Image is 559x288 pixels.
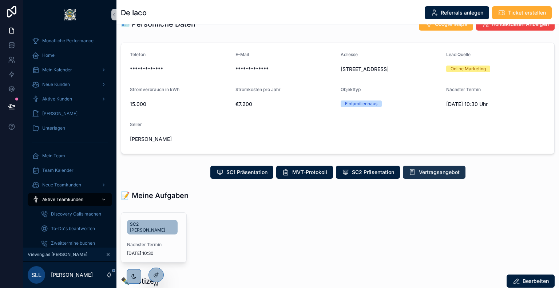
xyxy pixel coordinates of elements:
button: MVT-Protokoll [276,166,333,179]
span: Seller [130,122,142,127]
span: [DATE] 10:30 Uhr [446,100,546,108]
span: SC2 Präsentation [352,169,394,176]
span: Telefon [130,52,146,57]
a: Unterlagen [28,122,112,135]
a: [PERSON_NAME] [28,107,112,120]
a: Aktive Teamkunden [28,193,112,206]
span: [PERSON_NAME] [130,135,230,143]
a: SC2 [PERSON_NAME] [127,220,178,234]
span: MVT-Protokoll [292,169,327,176]
span: Aktive Kunden [42,96,72,102]
span: [PERSON_NAME] [42,111,78,117]
button: SC1 Präsentation [210,166,273,179]
img: App logo [64,9,76,20]
span: Referrals anlegen [441,9,483,16]
button: Bearbeiten [507,275,555,288]
p: [PERSON_NAME] [51,271,93,279]
span: Neue Teamkunden [42,182,81,188]
button: Ticket erstellen [492,6,552,19]
span: SC1 Präsentation [226,169,267,176]
span: E-Mail [235,52,249,57]
span: Lead Quelle [446,52,471,57]
span: €7.200 [235,100,335,108]
div: Einfamilienhaus [345,100,377,107]
span: Mein Team [42,153,65,159]
a: Discovery Calls machen [36,208,112,221]
span: Adresse [341,52,358,57]
h1: ✒️ Notizen [121,276,159,286]
button: SC2 Präsentation [336,166,400,179]
button: Vertragsangebot [403,166,465,179]
a: Mein Kalender [28,63,112,76]
a: Neue Teamkunden [28,178,112,192]
span: SC2 [PERSON_NAME] [130,221,175,233]
h1: 📝 Meine Aufgaben [121,190,189,201]
span: Unterlagen [42,125,65,131]
a: Home [28,49,112,62]
span: Stromverbrauch in kWh [130,87,179,92]
span: Zweittermine buchen [51,240,95,246]
button: Referrals anlegen [425,6,489,19]
span: Nächster Termin [127,242,181,248]
span: Ticket erstellen [508,9,546,16]
span: Vertragsangebot [419,169,460,176]
span: Objekttyp [341,87,361,92]
span: Monatliche Performance [42,38,94,44]
a: To-Do's beantworten [36,222,112,235]
span: Discovery Calls machen [51,211,101,217]
a: Zweittermine buchen [36,237,112,250]
span: 15.000 [130,100,230,108]
span: Bearbeiten [523,277,549,285]
a: Monatliche Performance [28,34,112,47]
a: Team Kalender [28,164,112,177]
div: scrollable content [23,29,116,248]
span: Aktive Teamkunden [42,197,83,202]
div: Online Marketing [451,66,486,72]
a: Mein Team [28,149,112,162]
span: SLL [31,271,41,279]
a: Neue Kunden [28,78,112,91]
span: Team Kalender [42,167,74,173]
h1: De Iaco [121,8,147,18]
span: Mein Kalender [42,67,72,73]
span: Home [42,52,55,58]
a: Aktive Kunden [28,92,112,106]
span: To-Do's beantworten [51,226,95,232]
span: [DATE] 10:30 [127,250,181,256]
span: Viewing as [PERSON_NAME] [28,252,87,257]
span: [STREET_ADDRESS] [341,66,440,73]
span: Neue Kunden [42,82,70,87]
span: Nächster Termin [446,87,481,92]
span: Stromkosten pro Jahr [235,87,281,92]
